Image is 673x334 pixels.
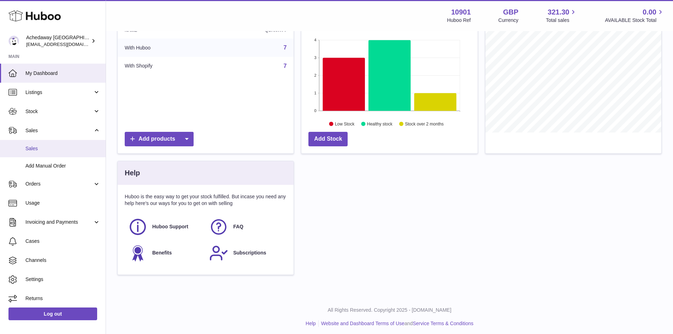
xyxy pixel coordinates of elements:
a: Benefits [128,244,202,263]
text: 3 [314,55,317,60]
a: 7 [283,45,287,51]
span: Returns [25,295,100,302]
a: Add Stock [308,132,348,146]
span: AVAILABLE Stock Total [605,17,665,24]
span: 321.30 [548,7,569,17]
a: FAQ [209,217,283,236]
a: Subscriptions [209,244,283,263]
a: Website and Dashboard Terms of Use [321,321,405,326]
span: Settings [25,276,100,283]
span: Cases [25,238,100,245]
a: Help [306,321,316,326]
span: My Dashboard [25,70,100,77]
span: Benefits [152,250,172,256]
div: Achedaway [GEOGRAPHIC_DATA] [26,34,90,48]
span: 0.00 [643,7,656,17]
a: 0.00 AVAILABLE Stock Total [605,7,665,24]
span: Channels [25,257,100,264]
a: Add products [125,132,194,146]
a: Service Terms & Conditions [413,321,473,326]
strong: 10901 [451,7,471,17]
strong: GBP [503,7,518,17]
p: Huboo is the easy way to get your stock fulfilled. But incase you need any help here's our ways f... [125,193,287,207]
div: Currency [498,17,519,24]
span: Usage [25,200,100,206]
text: 1 [314,91,317,95]
span: Huboo Support [152,223,188,230]
td: With Shopify [118,57,213,75]
li: and [319,320,473,327]
span: Total sales [546,17,577,24]
span: FAQ [233,223,243,230]
span: Stock [25,108,93,115]
span: Sales [25,145,100,152]
span: Invoicing and Payments [25,219,93,225]
span: [EMAIL_ADDRESS][DOMAIN_NAME] [26,41,104,47]
div: Huboo Ref [447,17,471,24]
text: Healthy stock [367,121,393,126]
a: 7 [283,63,287,69]
text: 4 [314,38,317,42]
span: Sales [25,127,93,134]
span: Orders [25,181,93,187]
span: Listings [25,89,93,96]
img: admin@newpb.co.uk [8,36,19,46]
a: Log out [8,307,97,320]
text: 2 [314,73,317,77]
td: With Huboo [118,39,213,57]
text: Stock over 2 months [405,121,444,126]
a: Huboo Support [128,217,202,236]
text: 0 [314,109,317,113]
text: Low Stock [335,121,355,126]
span: Add Manual Order [25,163,100,169]
p: All Rights Reserved. Copyright 2025 - [DOMAIN_NAME] [112,307,667,314]
span: Subscriptions [233,250,266,256]
h3: Help [125,168,140,178]
a: 321.30 Total sales [546,7,577,24]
